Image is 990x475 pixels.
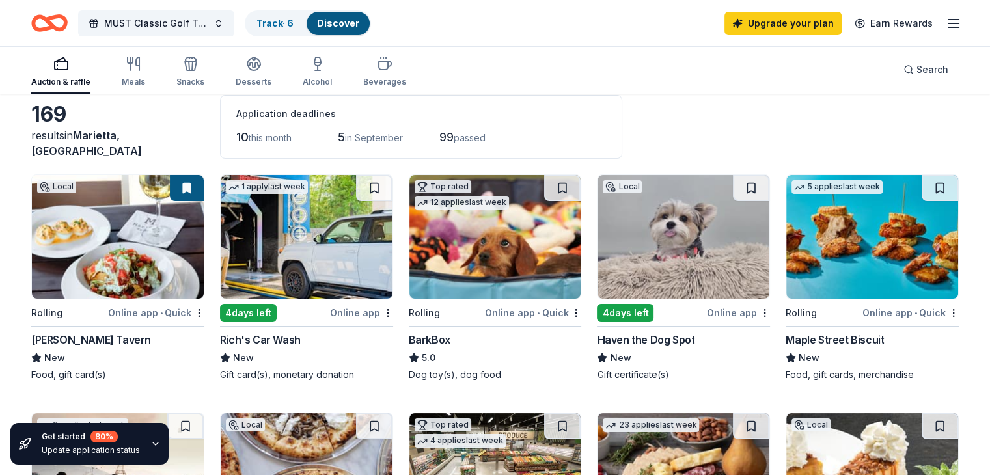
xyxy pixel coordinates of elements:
[220,332,301,347] div: Rich's Car Wash
[245,10,371,36] button: Track· 6Discover
[862,305,959,321] div: Online app Quick
[78,10,234,36] button: MUST Classic Golf Tournament-FALL Tournament
[537,308,540,318] span: •
[122,51,145,94] button: Meals
[603,418,699,432] div: 23 applies last week
[786,174,959,381] a: Image for Maple Street Biscuit5 applieslast weekRollingOnline app•QuickMaple Street BiscuitNewFoo...
[914,308,917,318] span: •
[176,51,204,94] button: Snacks
[317,18,359,29] a: Discover
[415,180,471,193] div: Top rated
[597,332,694,347] div: Haven the Dog Spot
[31,129,142,157] span: in
[176,77,204,87] div: Snacks
[415,418,471,431] div: Top rated
[31,128,204,159] div: results
[303,51,332,94] button: Alcohol
[363,77,406,87] div: Beverages
[786,368,959,381] div: Food, gift cards, merchandise
[249,132,292,143] span: this month
[42,431,140,442] div: Get started
[597,174,770,381] a: Image for Haven the Dog SpotLocal4days leftOnline appHaven the Dog SpotNewGift certificate(s)
[90,431,118,442] div: 80 %
[597,368,770,381] div: Gift certificate(s)
[485,305,581,321] div: Online app Quick
[598,175,769,299] img: Image for Haven the Dog Spot
[31,332,151,347] div: [PERSON_NAME] Tavern
[220,368,393,381] div: Gift card(s), monetary donation
[409,174,582,381] a: Image for BarkBoxTop rated12 applieslast weekRollingOnline app•QuickBarkBox5.0Dog toy(s), dog food
[597,304,653,322] div: 4 days left
[31,129,142,157] span: Marietta, [GEOGRAPHIC_DATA]
[236,77,271,87] div: Desserts
[786,305,817,321] div: Rolling
[236,51,271,94] button: Desserts
[415,196,509,210] div: 12 applies last week
[31,8,68,38] a: Home
[104,16,208,31] span: MUST Classic Golf Tournament-FALL Tournament
[37,180,76,193] div: Local
[786,175,958,299] img: Image for Maple Street Biscuit
[108,305,204,321] div: Online app Quick
[338,130,345,144] span: 5
[786,332,884,347] div: Maple Street Biscuit
[31,368,204,381] div: Food, gift card(s)
[160,308,163,318] span: •
[409,305,440,321] div: Rolling
[221,175,392,299] img: Image for Rich's Car Wash
[220,304,277,322] div: 4 days left
[31,174,204,381] a: Image for Marlow's TavernLocalRollingOnline app•Quick[PERSON_NAME] TavernNewFood, gift card(s)
[256,18,294,29] a: Track· 6
[44,350,65,366] span: New
[303,77,332,87] div: Alcohol
[122,77,145,87] div: Meals
[42,445,140,455] div: Update application status
[893,57,959,83] button: Search
[603,180,642,193] div: Local
[409,175,581,299] img: Image for BarkBox
[847,12,941,35] a: Earn Rewards
[724,12,842,35] a: Upgrade your plan
[916,62,948,77] span: Search
[233,350,254,366] span: New
[799,350,819,366] span: New
[707,305,770,321] div: Online app
[226,418,265,431] div: Local
[31,305,62,321] div: Rolling
[31,102,204,128] div: 169
[363,51,406,94] button: Beverages
[610,350,631,366] span: New
[236,106,606,122] div: Application deadlines
[31,51,90,94] button: Auction & raffle
[32,175,204,299] img: Image for Marlow's Tavern
[226,180,308,194] div: 1 apply last week
[791,418,831,431] div: Local
[345,132,403,143] span: in September
[791,180,883,194] div: 5 applies last week
[31,77,90,87] div: Auction & raffle
[454,132,486,143] span: passed
[220,174,393,381] a: Image for Rich's Car Wash1 applylast week4days leftOnline appRich's Car WashNewGift card(s), mone...
[409,332,450,347] div: BarkBox
[409,368,582,381] div: Dog toy(s), dog food
[439,130,454,144] span: 99
[236,130,249,144] span: 10
[422,350,435,366] span: 5.0
[415,434,506,448] div: 4 applies last week
[330,305,393,321] div: Online app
